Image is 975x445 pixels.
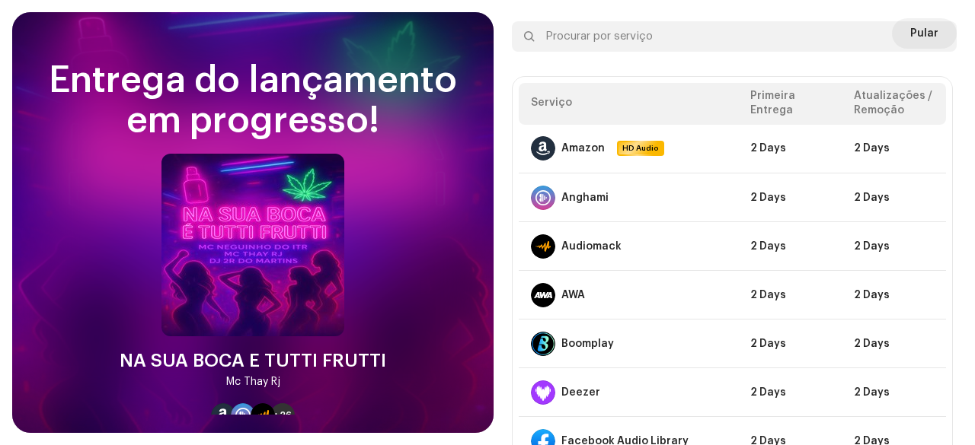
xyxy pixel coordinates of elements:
td: 2 Days [738,271,842,319]
td: 2 Days [842,173,946,222]
div: Deezer [561,386,600,399]
td: 2 Days [738,222,842,271]
td: 2 Days [842,271,946,319]
td: 2 Days [738,125,842,173]
span: +26 [273,409,292,421]
div: NA SUA BOCA E TUTTI FRUTTI [120,348,386,373]
td: 2 Days [842,125,946,173]
td: 2 Days [738,368,842,417]
td: 2 Days [842,222,946,271]
th: Atualizações / Remoção [842,83,946,125]
span: HD Audio [619,142,663,154]
div: Entrega do lançamento em progresso! [30,61,475,141]
button: Pular [892,18,957,49]
div: Anghami [561,192,609,204]
th: Serviço [519,83,738,125]
div: Mc Thay Rj [226,373,280,391]
div: Amazon [561,142,605,154]
td: 2 Days [738,173,842,222]
span: Pular [910,18,938,49]
td: 2 Days [842,319,946,368]
input: Procurar por serviço [512,21,957,52]
div: Boomplay [561,338,614,350]
td: 2 Days [738,319,842,368]
div: AWA [561,289,585,301]
th: Primeira Entrega [738,83,842,125]
img: d4801a2f-a706-4605-9687-85101ac67021 [161,154,344,336]
td: 2 Days [842,368,946,417]
div: Audiomack [561,240,622,253]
